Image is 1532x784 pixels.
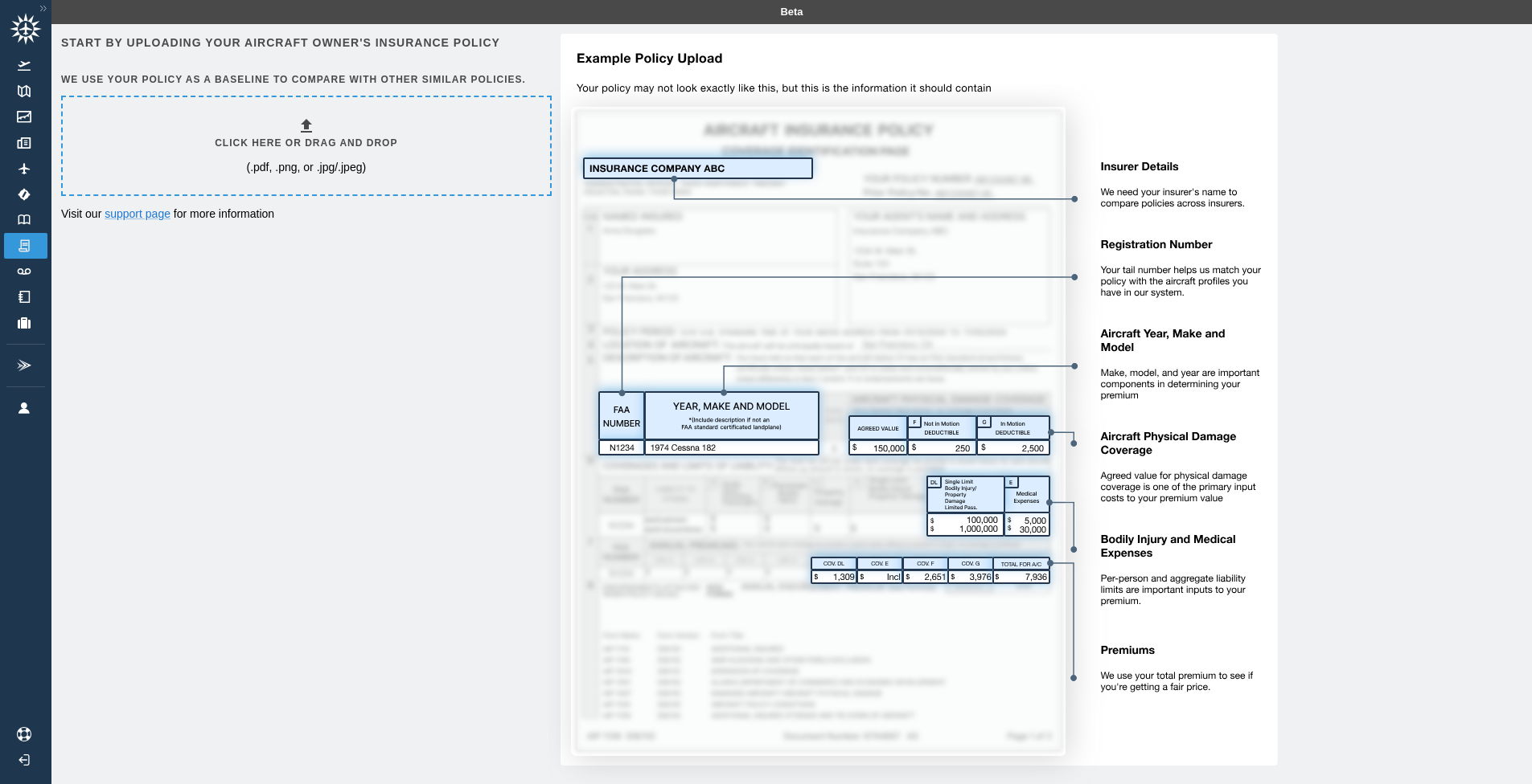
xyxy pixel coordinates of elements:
h6: Start by uploading your aircraft owner's insurance policy [61,34,548,51]
a: support page [105,207,170,220]
p: Visit our for more information [61,206,548,222]
h6: We use your policy as a baseline to compare with other similar policies. [61,72,548,88]
p: (.pdf, .png, or .jpg/.jpeg) [246,159,366,175]
h6: Click here or drag and drop [215,136,397,151]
